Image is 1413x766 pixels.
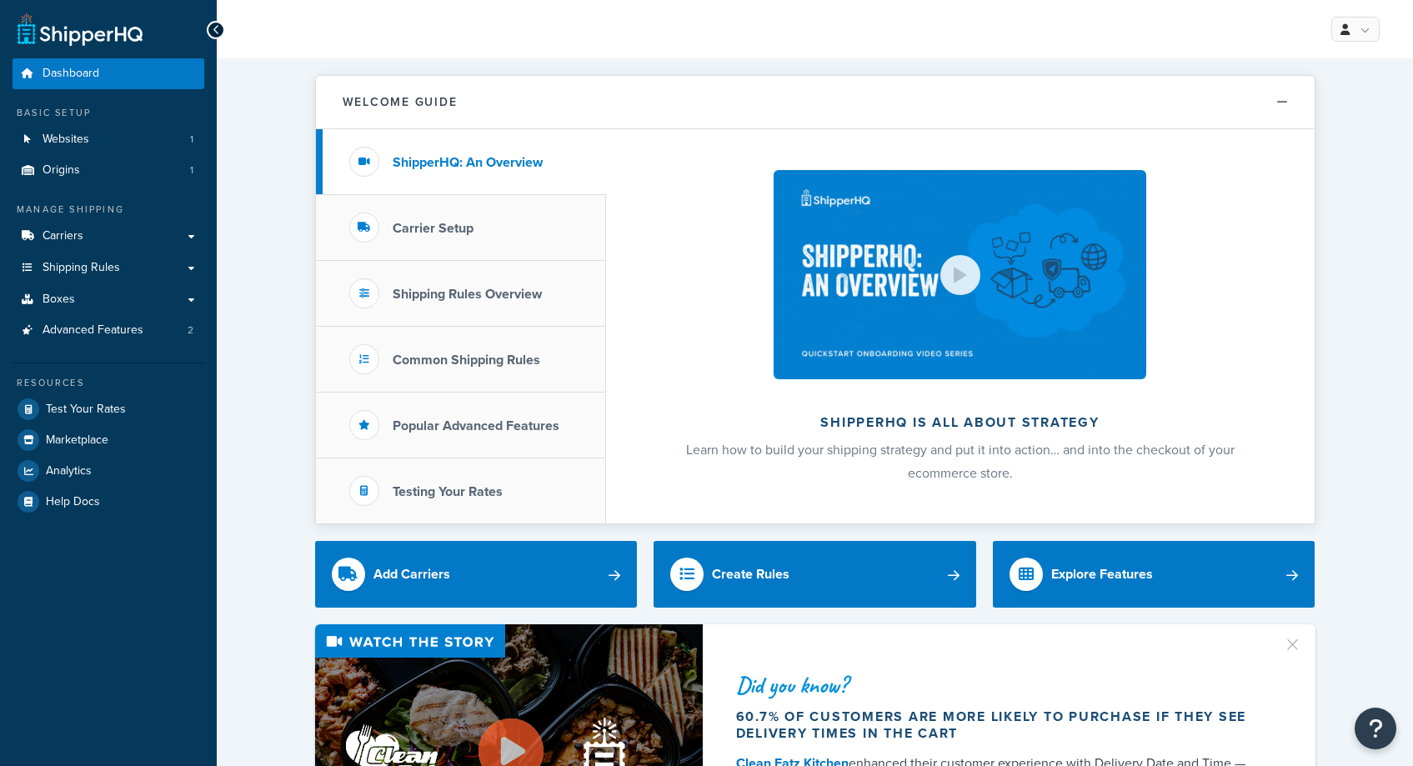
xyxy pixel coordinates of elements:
[13,124,204,155] li: Websites
[13,376,204,390] div: Resources
[13,425,204,455] a: Marketplace
[393,155,543,170] h3: ShipperHQ: An Overview
[43,163,80,178] span: Origins
[13,394,204,424] a: Test Your Rates
[736,673,1263,697] div: Did you know?
[190,133,193,147] span: 1
[43,229,83,243] span: Carriers
[1355,708,1396,749] button: Open Resource Center
[393,353,540,368] h3: Common Shipping Rules
[13,284,204,315] a: Boxes
[46,403,126,417] span: Test Your Rates
[993,541,1315,608] a: Explore Features
[373,563,450,586] div: Add Carriers
[43,323,143,338] span: Advanced Features
[393,221,474,236] h3: Carrier Setup
[393,484,503,499] h3: Testing Your Rates
[315,541,638,608] a: Add Carriers
[774,170,1145,379] img: ShipperHQ is all about strategy
[43,293,75,307] span: Boxes
[393,418,559,433] h3: Popular Advanced Features
[46,495,100,509] span: Help Docs
[13,487,204,517] a: Help Docs
[736,708,1263,742] div: 60.7% of customers are more likely to purchase if they see delivery times in the cart
[190,163,193,178] span: 1
[13,155,204,186] li: Origins
[13,124,204,155] a: Websites1
[1051,563,1153,586] div: Explore Features
[13,155,204,186] a: Origins1
[654,541,976,608] a: Create Rules
[43,261,120,275] span: Shipping Rules
[46,464,92,478] span: Analytics
[393,287,542,302] h3: Shipping Rules Overview
[13,253,204,283] a: Shipping Rules
[188,323,193,338] span: 2
[13,315,204,346] li: Advanced Features
[13,106,204,120] div: Basic Setup
[13,456,204,486] a: Analytics
[13,315,204,346] a: Advanced Features2
[43,67,99,81] span: Dashboard
[686,440,1235,483] span: Learn how to build your shipping strategy and put it into action… and into the checkout of your e...
[46,433,108,448] span: Marketplace
[650,415,1270,430] h2: ShipperHQ is all about strategy
[13,58,204,89] a: Dashboard
[316,76,1315,129] button: Welcome Guide
[13,203,204,217] div: Manage Shipping
[343,96,458,108] h2: Welcome Guide
[43,133,89,147] span: Websites
[13,221,204,252] a: Carriers
[712,563,789,586] div: Create Rules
